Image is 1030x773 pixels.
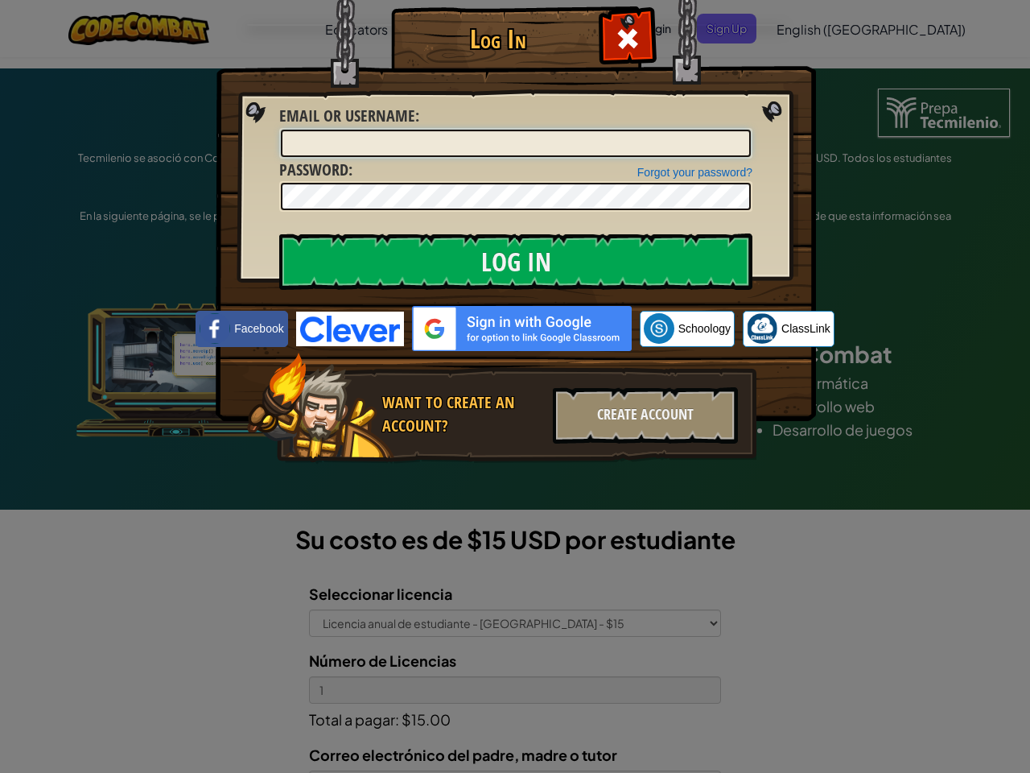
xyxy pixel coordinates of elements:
img: schoology.png [644,313,674,344]
span: Facebook [234,320,283,337]
img: classlink-logo-small.png [747,313,777,344]
div: Create Account [553,387,738,444]
h1: Log In [395,25,600,53]
a: Forgot your password? [637,166,752,179]
span: Password [279,159,348,180]
input: Log In [279,234,752,290]
div: Want to create an account? [382,391,543,437]
img: clever-logo-blue.png [296,312,404,346]
img: facebook_small.png [200,313,230,344]
span: ClassLink [781,320,830,337]
span: Email or Username [279,105,415,126]
img: gplus_sso_button2.svg [412,306,632,351]
label: : [279,159,352,182]
label: : [279,105,419,128]
span: Schoology [678,320,731,337]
